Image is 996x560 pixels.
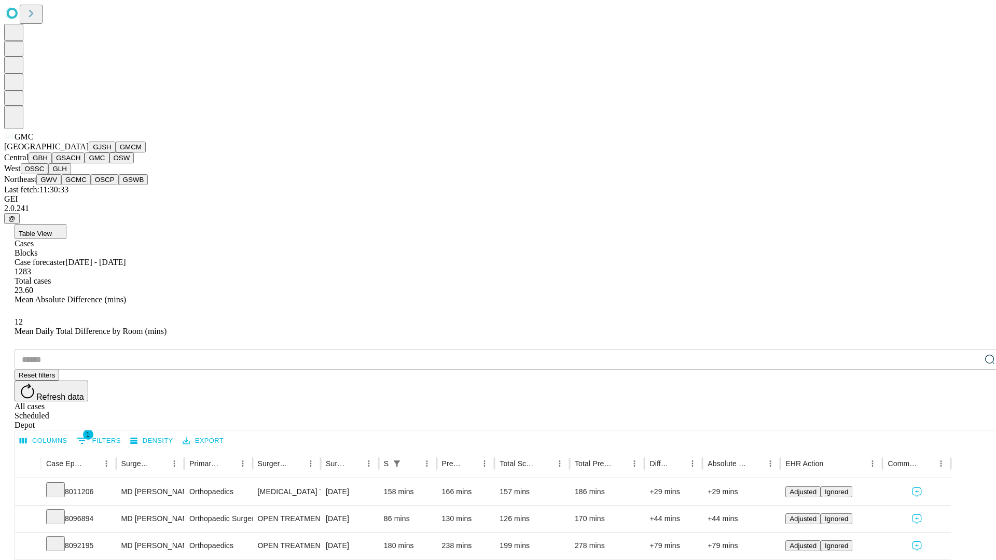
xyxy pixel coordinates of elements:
button: @ [4,213,20,224]
button: Ignored [821,513,852,524]
div: MD [PERSON_NAME] Jr [PERSON_NAME] C Md [121,506,179,532]
span: Case forecaster [15,258,65,267]
button: GSACH [52,152,85,163]
button: Menu [167,456,182,471]
button: Expand [20,483,36,501]
button: GSWB [119,174,148,185]
div: 238 mins [442,533,490,559]
div: 158 mins [384,479,432,505]
button: Sort [221,456,236,471]
div: 199 mins [500,533,564,559]
button: GJSH [89,142,116,152]
button: Menu [362,456,376,471]
button: Menu [552,456,567,471]
button: Expand [20,510,36,528]
div: Absolute Difference [708,459,748,468]
div: Comments [888,459,918,468]
div: 157 mins [500,479,564,505]
span: [DATE] - [DATE] [65,258,126,267]
span: Reset filters [19,371,55,379]
span: 12 [15,317,23,326]
button: Sort [749,456,763,471]
button: OSSC [21,163,49,174]
button: Sort [824,456,839,471]
div: OPEN TREATMENT PERIARTICULAR [MEDICAL_DATA] [258,533,315,559]
button: Density [128,433,176,449]
button: Menu [865,456,880,471]
button: Expand [20,537,36,555]
div: 186 mins [575,479,640,505]
button: Sort [671,456,685,471]
button: Adjusted [785,540,821,551]
div: Case Epic Id [46,459,84,468]
button: Sort [919,456,934,471]
span: [GEOGRAPHIC_DATA] [4,142,89,151]
span: Adjusted [790,488,817,496]
button: Sort [153,456,167,471]
span: Ignored [825,488,848,496]
span: Ignored [825,515,848,523]
button: Table View [15,224,66,239]
button: Menu [420,456,434,471]
button: GMCM [116,142,146,152]
button: Sort [405,456,420,471]
button: Sort [463,456,477,471]
button: Sort [538,456,552,471]
div: Difference [649,459,670,468]
button: Menu [627,456,642,471]
button: Menu [934,456,948,471]
span: Total cases [15,276,51,285]
div: 130 mins [442,506,490,532]
div: Total Scheduled Duration [500,459,537,468]
button: Menu [303,456,318,471]
div: 2.0.241 [4,204,992,213]
button: Show filters [390,456,404,471]
div: +44 mins [649,506,697,532]
div: 1 active filter [390,456,404,471]
div: +29 mins [649,479,697,505]
button: Sort [347,456,362,471]
button: Export [180,433,226,449]
div: Primary Service [189,459,219,468]
div: MD [PERSON_NAME] Jr [PERSON_NAME] C Md [121,479,179,505]
span: West [4,164,21,173]
div: Surgery Date [326,459,346,468]
span: Last fetch: 11:30:33 [4,185,68,194]
div: OPEN TREATMENT BIMALLEOLAR [MEDICAL_DATA] [258,506,315,532]
span: Table View [19,230,52,237]
div: [MEDICAL_DATA] TOTAL HIP [258,479,315,505]
span: @ [8,215,16,222]
button: OSW [109,152,134,163]
div: +79 mins [649,533,697,559]
div: [DATE] [326,506,374,532]
div: [DATE] [326,533,374,559]
div: Surgeon Name [121,459,151,468]
div: 278 mins [575,533,640,559]
span: Adjusted [790,515,817,523]
span: Refresh data [36,393,84,401]
div: 170 mins [575,506,640,532]
button: Ignored [821,540,852,551]
button: Adjusted [785,513,821,524]
button: Refresh data [15,381,88,401]
div: Scheduled In Room Duration [384,459,389,468]
button: GLH [48,163,71,174]
div: Surgery Name [258,459,288,468]
span: Adjusted [790,542,817,550]
div: 8011206 [46,479,111,505]
button: Select columns [17,433,70,449]
button: GWV [36,174,61,185]
span: 1283 [15,267,31,276]
button: Menu [685,456,700,471]
span: Ignored [825,542,848,550]
span: Mean Daily Total Difference by Room (mins) [15,327,167,335]
div: [DATE] [326,479,374,505]
button: OSCP [91,174,119,185]
div: Total Predicted Duration [575,459,612,468]
div: +44 mins [708,506,775,532]
div: Predicted In Room Duration [442,459,462,468]
div: 180 mins [384,533,432,559]
div: Orthopaedics [189,533,247,559]
div: 126 mins [500,506,564,532]
span: 1 [83,429,93,440]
